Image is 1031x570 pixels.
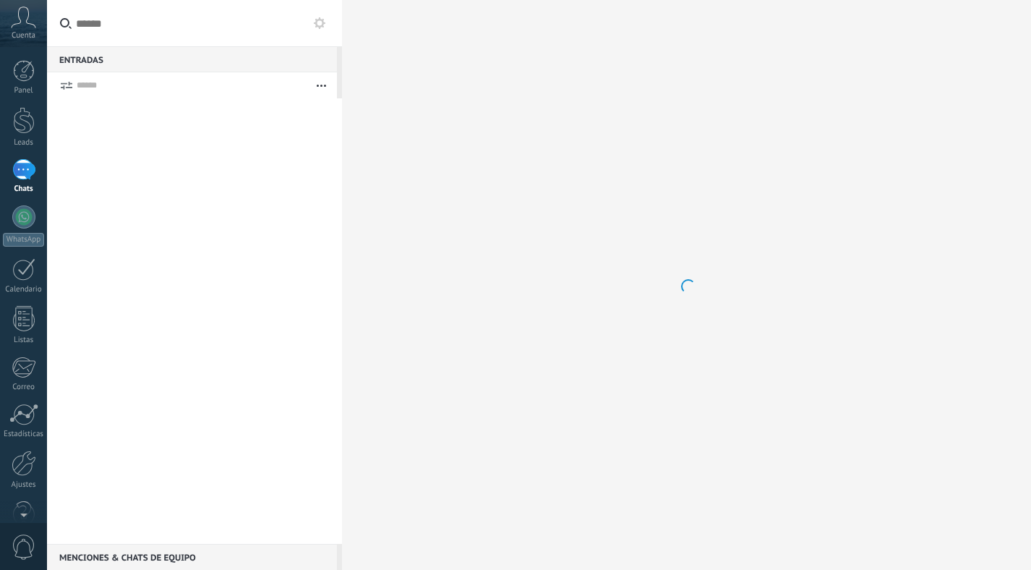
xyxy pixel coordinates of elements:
div: WhatsApp [3,233,44,247]
div: Calendario [3,285,45,294]
div: Entradas [47,46,337,72]
div: Listas [3,336,45,345]
div: Correo [3,383,45,392]
div: Leads [3,138,45,148]
div: Panel [3,86,45,95]
div: Estadísticas [3,430,45,439]
div: Ajustes [3,480,45,490]
div: Chats [3,184,45,194]
button: Más [306,72,337,98]
span: Cuenta [12,31,35,41]
div: Menciones & Chats de equipo [47,544,337,570]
